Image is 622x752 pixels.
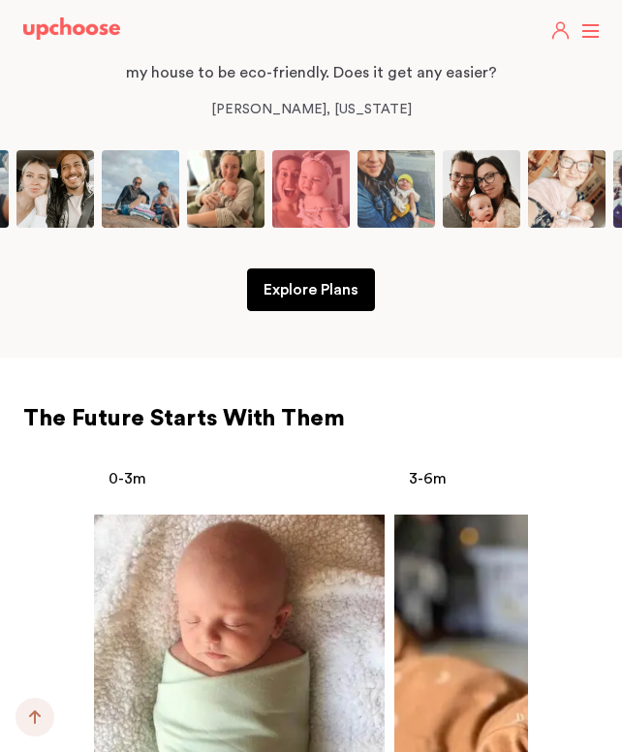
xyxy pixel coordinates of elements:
img: UpChoose [23,17,120,40]
p: Explore Plans [264,278,358,301]
a: Explore Plans [247,268,375,311]
div: [PERSON_NAME], [US_STATE] [78,100,544,119]
span: 0-3m [109,471,146,486]
span: The Future Starts With Them [23,407,345,430]
span: 3-6m [409,471,447,486]
a: UpChoose [23,17,120,45]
